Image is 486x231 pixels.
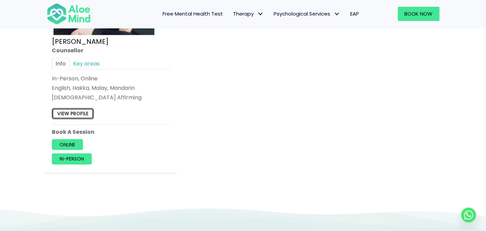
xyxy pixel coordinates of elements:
[52,84,170,92] p: English, Hakka, Malay, Mandarin
[100,7,364,21] nav: Menu
[52,94,170,101] div: [DEMOGRAPHIC_DATA] Affirming
[405,10,433,17] span: Book Now
[52,139,83,150] a: Online
[52,109,94,119] a: View profile
[269,7,345,21] a: Psychological ServicesPsychological Services: submenu
[228,7,269,21] a: TherapyTherapy: submenu
[52,128,170,136] p: Book A Session
[158,7,228,21] a: Free Mental Health Test
[461,208,476,223] a: Whatsapp
[256,9,266,19] span: Therapy: submenu
[398,7,440,21] a: Book Now
[52,154,92,164] a: In-person
[52,75,170,83] div: In-Person, Online
[52,37,109,46] a: [PERSON_NAME]
[345,7,364,21] a: EAP
[69,58,103,70] a: Key areas
[351,10,359,17] span: EAP
[52,58,69,70] a: Info
[163,10,223,17] span: Free Mental Health Test
[274,10,340,17] span: Psychological Services
[332,9,342,19] span: Psychological Services: submenu
[52,47,170,54] div: Counsellor
[233,10,264,17] span: Therapy
[47,3,91,25] img: Aloe mind Logo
